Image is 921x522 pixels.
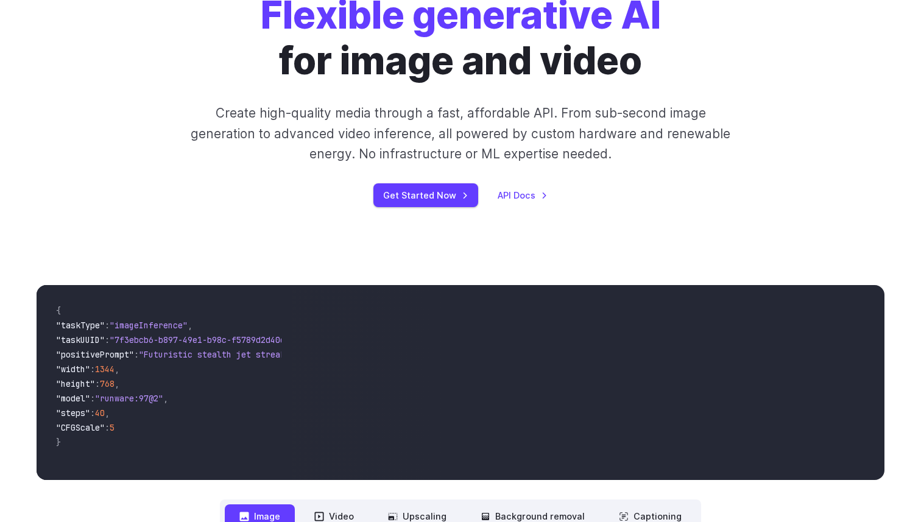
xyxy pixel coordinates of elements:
span: 1344 [95,364,115,375]
span: { [56,305,61,316]
span: "model" [56,393,90,404]
span: , [188,320,192,331]
span: "runware:97@2" [95,393,163,404]
span: : [90,364,95,375]
span: : [105,334,110,345]
span: "positivePrompt" [56,349,134,360]
span: 768 [100,378,115,389]
span: "CFGScale" [56,422,105,433]
span: : [90,393,95,404]
span: , [115,378,119,389]
span: : [134,349,139,360]
span: "steps" [56,407,90,418]
span: "width" [56,364,90,375]
span: : [105,422,110,433]
span: , [163,393,168,404]
span: , [105,407,110,418]
span: : [90,407,95,418]
span: 5 [110,422,115,433]
span: "Futuristic stealth jet streaking through a neon-lit cityscape with glowing purple exhaust" [139,349,582,360]
span: 40 [95,407,105,418]
span: "taskType" [56,320,105,331]
span: : [95,378,100,389]
span: } [56,437,61,448]
a: Get Started Now [373,183,478,207]
span: "taskUUID" [56,334,105,345]
span: : [105,320,110,331]
span: , [115,364,119,375]
span: "height" [56,378,95,389]
p: Create high-quality media through a fast, affordable API. From sub-second image generation to adv... [189,103,732,164]
span: "imageInference" [110,320,188,331]
span: "7f3ebcb6-b897-49e1-b98c-f5789d2d40d7" [110,334,295,345]
a: API Docs [498,188,548,202]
